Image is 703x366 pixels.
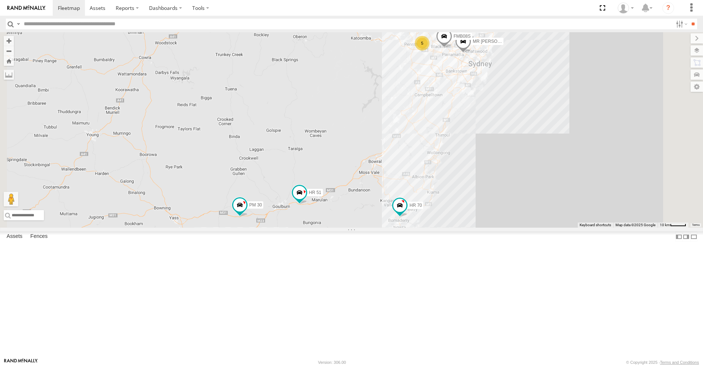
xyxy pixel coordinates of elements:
div: Eric Yao [615,3,636,14]
a: Terms (opens in new tab) [692,224,700,227]
label: Search Query [15,19,21,29]
label: Assets [3,232,26,242]
div: 5 [415,36,429,51]
span: PM 30 [249,203,262,208]
label: Dock Summary Table to the Right [682,231,690,242]
button: Zoom out [4,46,14,56]
label: Hide Summary Table [690,231,698,242]
button: Zoom Home [4,56,14,66]
a: Visit our Website [4,359,38,366]
span: 10 km [660,223,670,227]
div: © Copyright 2025 - [626,360,699,365]
span: Map data ©2025 Google [615,223,655,227]
button: Map Scale: 10 km per 40 pixels [658,223,688,228]
button: Keyboard shortcuts [580,223,611,228]
label: Dock Summary Table to the Left [675,231,682,242]
button: Zoom in [4,36,14,46]
span: FMB08S [454,34,471,39]
label: Map Settings [691,82,703,92]
span: HR 70 [409,203,422,208]
button: Drag Pegman onto the map to open Street View [4,192,18,206]
span: MR [PERSON_NAME] [473,39,517,44]
span: HR 51 [309,190,321,195]
a: Terms and Conditions [660,360,699,365]
i: ? [662,2,674,14]
label: Fences [27,232,51,242]
label: Measure [4,70,14,80]
img: rand-logo.svg [7,5,45,11]
div: Version: 306.00 [318,360,346,365]
label: Search Filter Options [673,19,689,29]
